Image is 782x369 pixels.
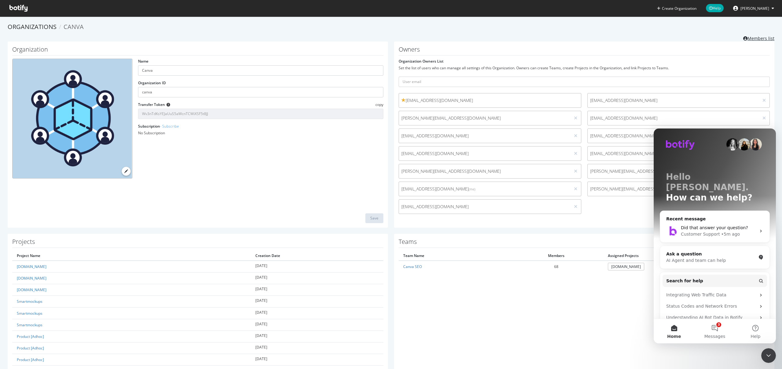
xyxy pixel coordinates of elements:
[17,322,42,327] a: Smartmockups
[590,115,757,121] span: [EMAIL_ADDRESS][DOMAIN_NAME]
[401,168,568,174] span: [PERSON_NAME][EMAIL_ADDRESS][DOMAIN_NAME]
[399,238,770,248] h1: Teams
[399,46,770,56] h1: Owners
[401,150,568,157] span: [EMAIL_ADDRESS][DOMAIN_NAME]
[17,276,46,281] a: [DOMAIN_NAME]
[401,204,568,210] span: [EMAIL_ADDRESS][DOMAIN_NAME]
[590,168,757,174] span: [PERSON_NAME][EMAIL_ADDRESS][DOMAIN_NAME]
[399,59,444,64] label: Organization Owners List
[399,77,770,87] input: User email
[251,342,383,354] td: [DATE]
[138,59,148,64] label: Name
[509,261,603,272] td: 68
[12,238,383,248] h1: Projects
[740,6,769,11] span: Joshua Coralde
[251,284,383,296] td: [DATE]
[251,273,383,284] td: [DATE]
[608,263,644,270] a: [DOMAIN_NAME]
[8,23,774,31] ol: breadcrumbs
[12,251,251,261] th: Project Name
[138,80,166,85] label: Organization ID
[12,46,383,56] h1: Organization
[17,287,46,292] a: [DOMAIN_NAME]
[251,296,383,307] td: [DATE]
[590,133,757,139] span: [EMAIL_ADDRESS][DOMAIN_NAME]
[138,65,383,76] input: name
[399,251,509,261] th: Team Name
[375,102,383,107] span: copy
[138,102,165,107] label: Transfer Token
[590,150,757,157] span: [EMAIL_ADDRESS][DOMAIN_NAME]
[138,130,383,136] div: No Subscription
[138,87,383,97] input: Organization ID
[590,97,757,103] span: [EMAIL_ADDRESS][DOMAIN_NAME]
[160,124,179,129] a: - Subscribe
[761,348,776,363] iframe: Intercom live chat
[251,307,383,319] td: [DATE]
[743,34,774,42] a: Members list
[469,187,475,191] small: (me)
[17,345,44,351] a: Product [Adhoc]
[251,251,383,261] th: Creation Date
[509,251,603,261] th: Members
[654,128,776,343] iframe: Intercom live chat
[403,264,422,269] a: Canva SEO
[590,186,757,192] span: [PERSON_NAME][EMAIL_ADDRESS][DOMAIN_NAME]
[251,261,383,273] td: [DATE]
[706,4,724,12] span: Help
[17,334,44,339] a: Product [Adhoc]
[401,186,568,192] span: [EMAIL_ADDRESS][DOMAIN_NAME]
[251,331,383,342] td: [DATE]
[17,299,42,304] a: Smartmockups
[370,215,378,221] div: Save
[64,23,84,31] span: Canva
[251,319,383,331] td: [DATE]
[17,311,42,316] a: Smartmockups
[603,251,770,261] th: Assigned Projects
[17,264,46,269] a: [DOMAIN_NAME]
[8,23,57,31] a: Organizations
[399,65,770,71] div: Set the list of users who can manage all settings of this Organization. Owners can create Teams, ...
[401,97,579,103] span: [EMAIL_ADDRESS][DOMAIN_NAME]
[365,213,383,223] button: Save
[251,354,383,366] td: [DATE]
[657,5,697,11] button: Create Organization
[728,3,779,13] button: [PERSON_NAME]
[401,115,568,121] span: [PERSON_NAME][EMAIL_ADDRESS][DOMAIN_NAME]
[401,133,568,139] span: [EMAIL_ADDRESS][DOMAIN_NAME]
[17,357,44,362] a: Product [Adhoc]
[138,124,179,129] label: Subscription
